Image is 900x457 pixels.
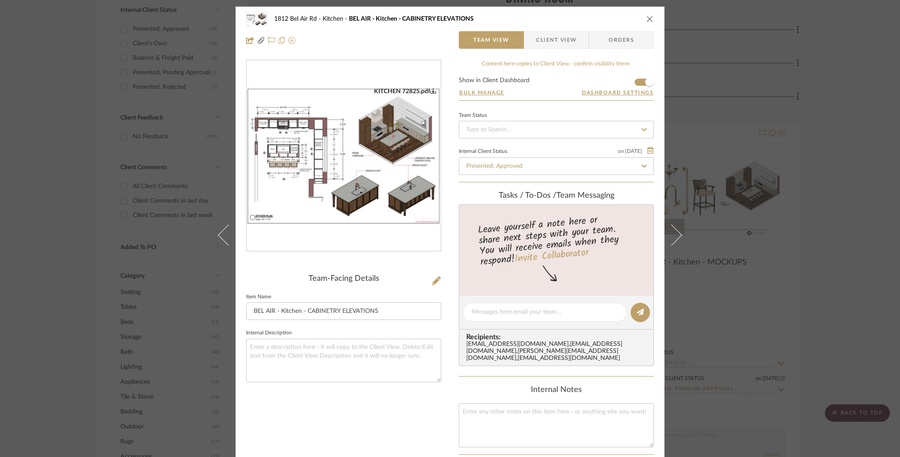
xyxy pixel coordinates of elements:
span: Tasks / To-Dos / [499,192,556,199]
div: KITCHEN 72825.pdf [374,87,436,95]
span: Recipients: [466,333,650,341]
div: Team Status [459,113,487,118]
input: Type to Search… [459,121,654,138]
img: 82ee8e4f-0f74-4441-bcbe-097da00767f4_436x436.jpg [247,87,441,225]
span: Client View [536,31,577,49]
div: team Messaging [459,191,654,201]
label: Internal Description [246,331,292,335]
div: Internal Notes [459,385,654,395]
div: Team-Facing Details [246,274,441,284]
label: Item Name [246,295,271,299]
div: Leave yourself a note here or share next steps with your team. You will receive emails when they ... [458,210,655,269]
span: BEL AIR - Kitchen - CABINETRY ELEVATIONS [349,16,474,22]
button: Bulk Manage [459,89,505,97]
span: Orders [599,31,644,49]
span: 1812 Bel Air Rd [274,16,323,22]
span: [DATE] [624,148,643,154]
img: 82ee8e4f-0f74-4441-bcbe-097da00767f4_48x40.jpg [246,10,267,28]
div: [EMAIL_ADDRESS][DOMAIN_NAME] , [EMAIL_ADDRESS][DOMAIN_NAME] , [PERSON_NAME][EMAIL_ADDRESS][DOMAIN... [466,341,650,362]
div: 0 [247,87,441,225]
button: Dashboard Settings [581,89,654,97]
div: Content here copies to Client View - confirm visibility there. [459,60,654,69]
div: Internal Client Status [459,149,507,154]
a: Invite Collaborator [514,245,589,267]
span: Team View [473,31,509,49]
span: on [618,149,624,154]
input: Enter Item Name [246,302,441,320]
span: Kitchen [323,16,349,22]
button: close [646,15,654,23]
input: Type to Search… [459,157,654,175]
